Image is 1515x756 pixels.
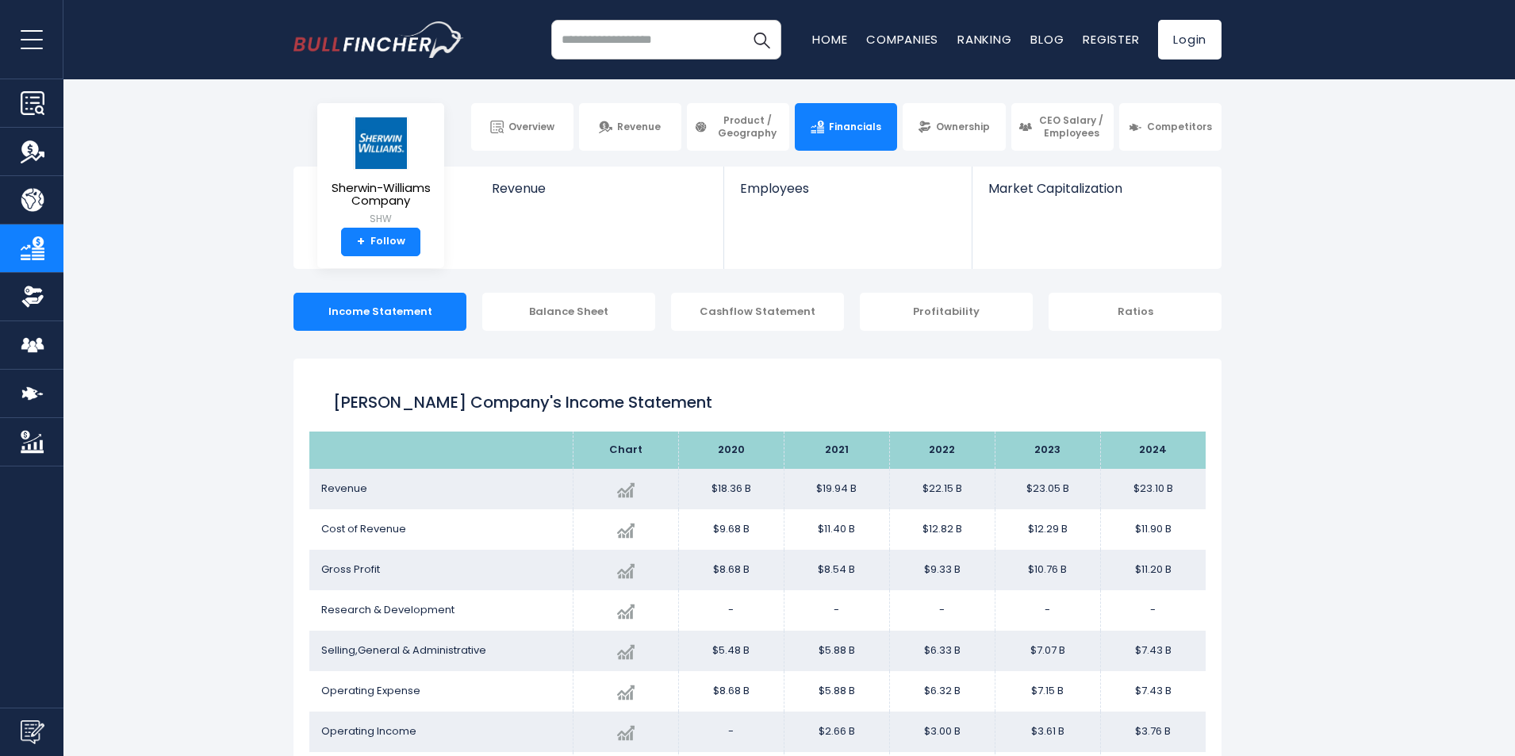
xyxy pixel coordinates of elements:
td: - [784,590,889,631]
th: 2020 [678,432,784,469]
span: Sherwin-Williams Company [330,182,431,208]
div: Profitability [860,293,1033,331]
span: Revenue [492,181,708,196]
a: +Follow [341,228,420,256]
div: Income Statement [293,293,466,331]
span: Ownership [936,121,990,133]
td: $9.33 B [889,550,995,590]
td: $8.68 B [678,671,784,712]
td: $3.00 B [889,712,995,752]
td: - [995,590,1100,631]
a: Financials [795,103,897,151]
span: Revenue [321,481,367,496]
a: Competitors [1119,103,1222,151]
h1: [PERSON_NAME] Company's Income Statement [333,390,1182,414]
td: $19.94 B [784,469,889,509]
th: 2023 [995,432,1100,469]
span: Gross Profit [321,562,380,577]
td: $6.33 B [889,631,995,671]
a: Market Capitalization [972,167,1220,223]
a: Login [1158,20,1222,59]
a: Overview [471,103,573,151]
a: Go to homepage [293,21,464,58]
a: Revenue [579,103,681,151]
td: $2.66 B [784,712,889,752]
td: $6.32 B [889,671,995,712]
a: Register [1083,31,1139,48]
td: - [889,590,995,631]
span: Market Capitalization [988,181,1204,196]
span: Financials [829,121,881,133]
a: Blog [1030,31,1064,48]
td: $12.29 B [995,509,1100,550]
div: Balance Sheet [482,293,655,331]
span: Employees [740,181,955,196]
td: $18.36 B [678,469,784,509]
a: Revenue [476,167,724,223]
td: $23.10 B [1100,469,1206,509]
td: $5.88 B [784,671,889,712]
td: $7.43 B [1100,631,1206,671]
td: - [678,712,784,752]
a: Companies [866,31,938,48]
span: Revenue [617,121,661,133]
span: Overview [508,121,554,133]
td: $10.76 B [995,550,1100,590]
td: $5.48 B [678,631,784,671]
img: bullfincher logo [293,21,464,58]
td: $23.05 B [995,469,1100,509]
td: $9.68 B [678,509,784,550]
span: Research & Development [321,602,454,617]
a: Ranking [957,31,1011,48]
th: Chart [573,432,678,469]
a: Home [812,31,847,48]
img: Ownership [21,285,44,309]
td: $3.76 B [1100,712,1206,752]
th: 2021 [784,432,889,469]
a: Employees [724,167,971,223]
span: Competitors [1147,121,1212,133]
td: $7.15 B [995,671,1100,712]
td: $12.82 B [889,509,995,550]
div: Cashflow Statement [671,293,844,331]
td: $7.07 B [995,631,1100,671]
small: SHW [330,212,431,226]
a: Ownership [903,103,1005,151]
td: - [1100,590,1206,631]
td: $22.15 B [889,469,995,509]
strong: + [357,235,365,249]
th: 2024 [1100,432,1206,469]
td: $11.20 B [1100,550,1206,590]
span: Selling,General & Administrative [321,643,486,658]
span: Cost of Revenue [321,521,406,536]
td: $11.90 B [1100,509,1206,550]
a: CEO Salary / Employees [1011,103,1114,151]
td: - [678,590,784,631]
th: 2022 [889,432,995,469]
span: Operating Expense [321,683,420,698]
td: $3.61 B [995,712,1100,752]
div: Ratios [1049,293,1222,331]
td: $11.40 B [784,509,889,550]
span: Operating Income [321,723,416,739]
td: $7.43 B [1100,671,1206,712]
td: $8.54 B [784,550,889,590]
button: Search [742,20,781,59]
span: Product / Geography [712,114,782,139]
span: CEO Salary / Employees [1037,114,1107,139]
a: Product / Geography [687,103,789,151]
td: $5.88 B [784,631,889,671]
a: Sherwin-Williams Company SHW [329,116,432,228]
td: $8.68 B [678,550,784,590]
